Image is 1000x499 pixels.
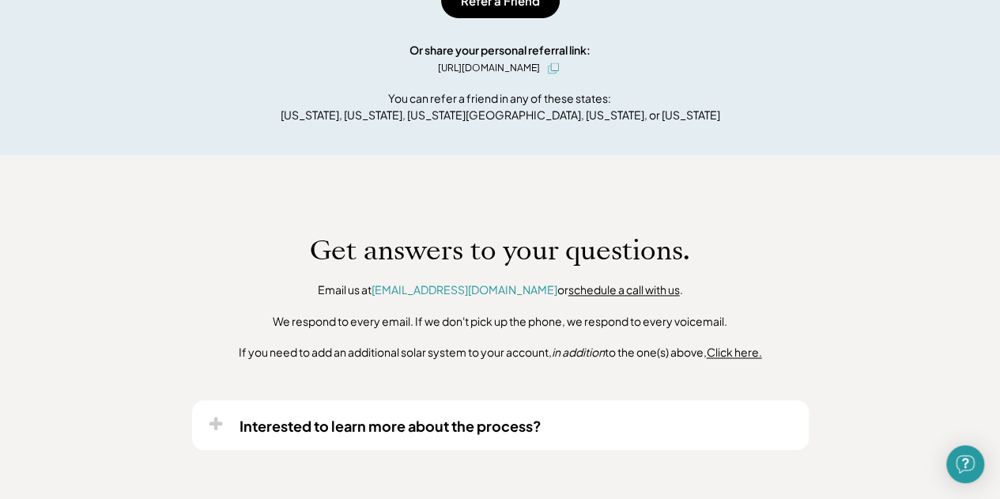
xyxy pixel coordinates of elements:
div: Email us at or . [318,282,683,298]
u: Click here. [707,345,762,359]
div: Open Intercom Messenger [946,445,984,483]
button: click to copy [544,59,563,77]
div: We respond to every email. If we don't pick up the phone, we respond to every voicemail. [273,314,727,330]
em: in addition [552,345,605,359]
div: Or share your personal referral link: [409,42,591,59]
a: [EMAIL_ADDRESS][DOMAIN_NAME] [372,282,557,297]
div: If you need to add an additional solar system to your account, to the one(s) above, [239,345,762,361]
a: schedule a call with us [568,282,680,297]
div: Interested to learn more about the process? [240,416,542,434]
div: You can refer a friend in any of these states: [US_STATE], [US_STATE], [US_STATE][GEOGRAPHIC_DATA... [281,90,720,123]
div: [URL][DOMAIN_NAME] [438,61,540,75]
h1: Get answers to your questions. [310,234,690,267]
